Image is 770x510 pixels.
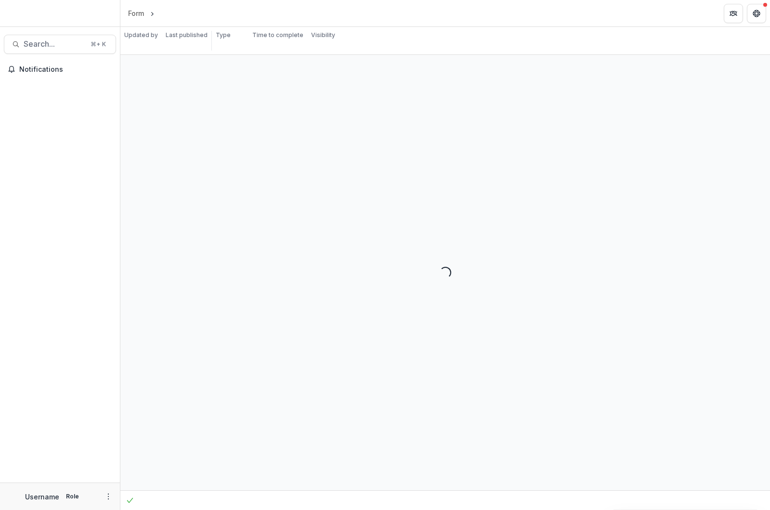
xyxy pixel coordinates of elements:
[252,31,303,39] p: Time to complete
[4,62,116,77] button: Notifications
[24,39,85,49] span: Search...
[19,65,112,74] span: Notifications
[124,31,158,39] p: Updated by
[63,492,82,501] p: Role
[311,31,335,39] p: Visibility
[25,492,59,502] p: Username
[747,4,766,23] button: Get Help
[124,6,197,20] nav: breadcrumb
[124,6,148,20] a: Form
[89,39,108,50] div: ⌘ + K
[216,31,231,39] p: Type
[4,35,116,54] button: Search...
[128,8,144,18] div: Form
[103,491,114,502] button: More
[724,4,743,23] button: Partners
[166,31,208,39] p: Last published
